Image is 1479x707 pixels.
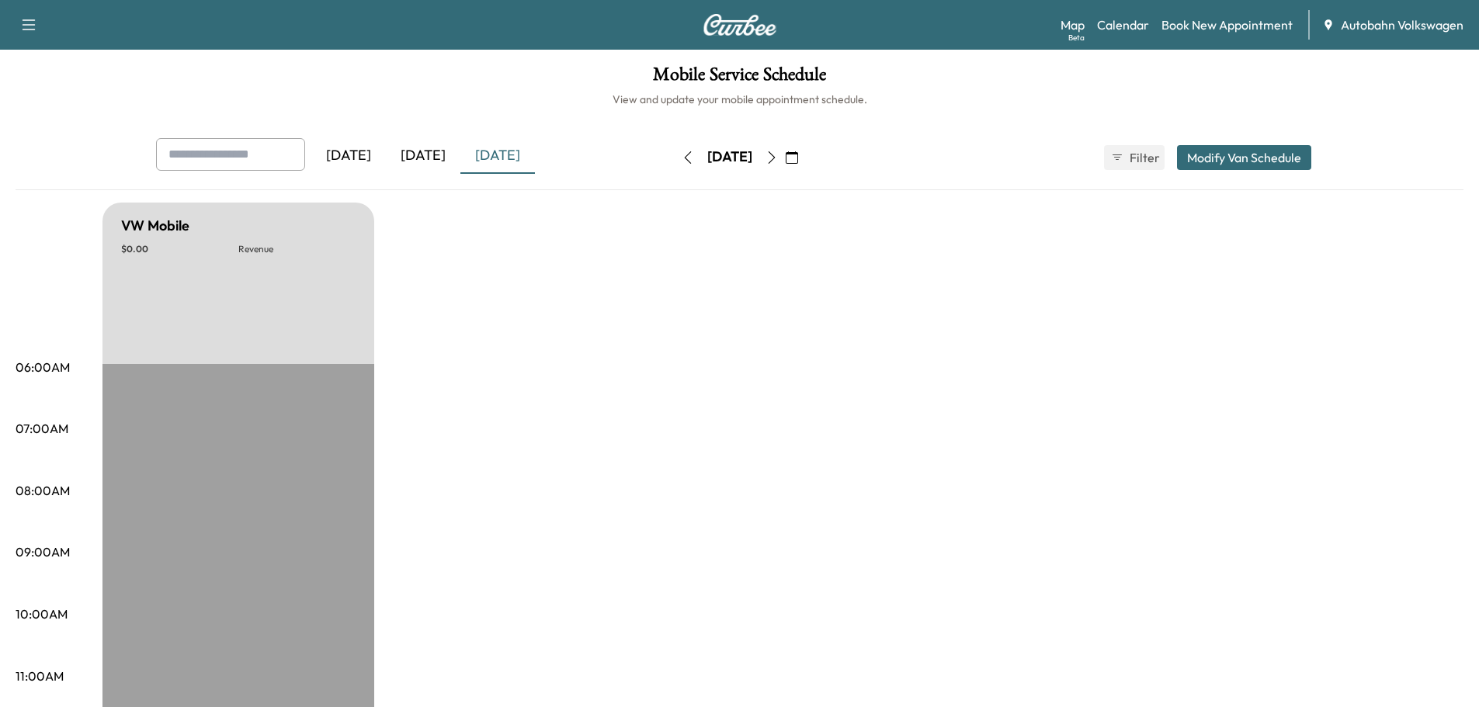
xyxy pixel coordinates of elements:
div: Beta [1068,32,1085,43]
button: Modify Van Schedule [1177,145,1311,170]
p: 08:00AM [16,481,70,500]
span: Autobahn Volkswagen [1341,16,1463,34]
h1: Mobile Service Schedule [16,65,1463,92]
div: [DATE] [311,138,386,174]
p: 07:00AM [16,419,68,438]
h6: View and update your mobile appointment schedule. [16,92,1463,107]
div: [DATE] [386,138,460,174]
div: [DATE] [707,147,752,167]
a: Book New Appointment [1161,16,1293,34]
a: MapBeta [1061,16,1085,34]
p: $ 0.00 [121,243,238,255]
p: 06:00AM [16,358,70,376]
div: [DATE] [460,138,535,174]
span: Filter [1130,148,1158,167]
p: 11:00AM [16,667,64,685]
h5: VW Mobile [121,215,189,237]
p: 10:00AM [16,605,68,623]
p: 09:00AM [16,542,70,561]
button: Filter [1104,145,1165,170]
a: Calendar [1097,16,1149,34]
img: Curbee Logo [703,14,777,36]
p: Revenue [238,243,356,255]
